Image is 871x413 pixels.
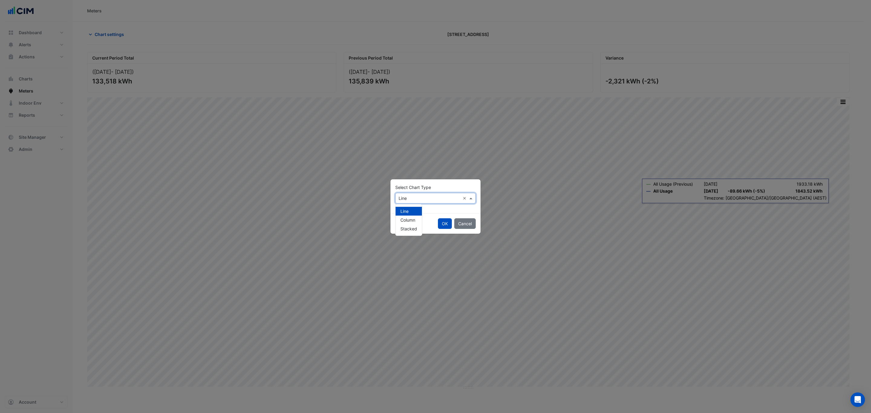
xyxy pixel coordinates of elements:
[400,226,417,231] span: Stacked
[400,209,409,214] span: Line
[463,195,468,201] span: Clear
[396,204,422,236] div: Options List
[395,184,431,190] label: Select Chart Type
[850,392,865,407] div: Open Intercom Messenger
[400,217,415,223] span: Column
[454,218,476,229] button: Cancel
[438,218,452,229] button: OK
